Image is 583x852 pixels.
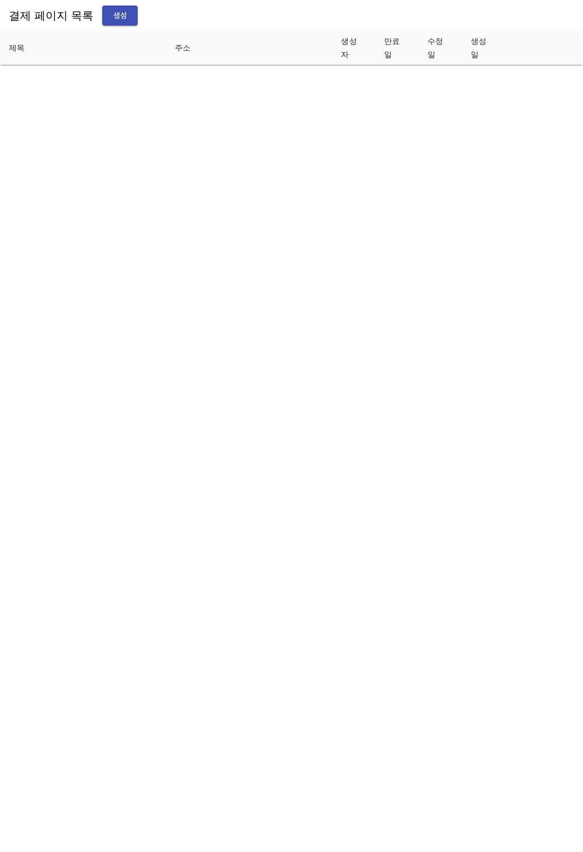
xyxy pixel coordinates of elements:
span: 생성 [111,9,129,23]
th: 생성일 [462,31,505,65]
button: 생성 [102,6,138,26]
h6: 결제 페이지 목록 [9,7,93,24]
th: 생성자 [332,31,375,65]
th: 만료일 [375,31,419,65]
th: 주소 [166,31,332,65]
th: 수정일 [419,31,462,65]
